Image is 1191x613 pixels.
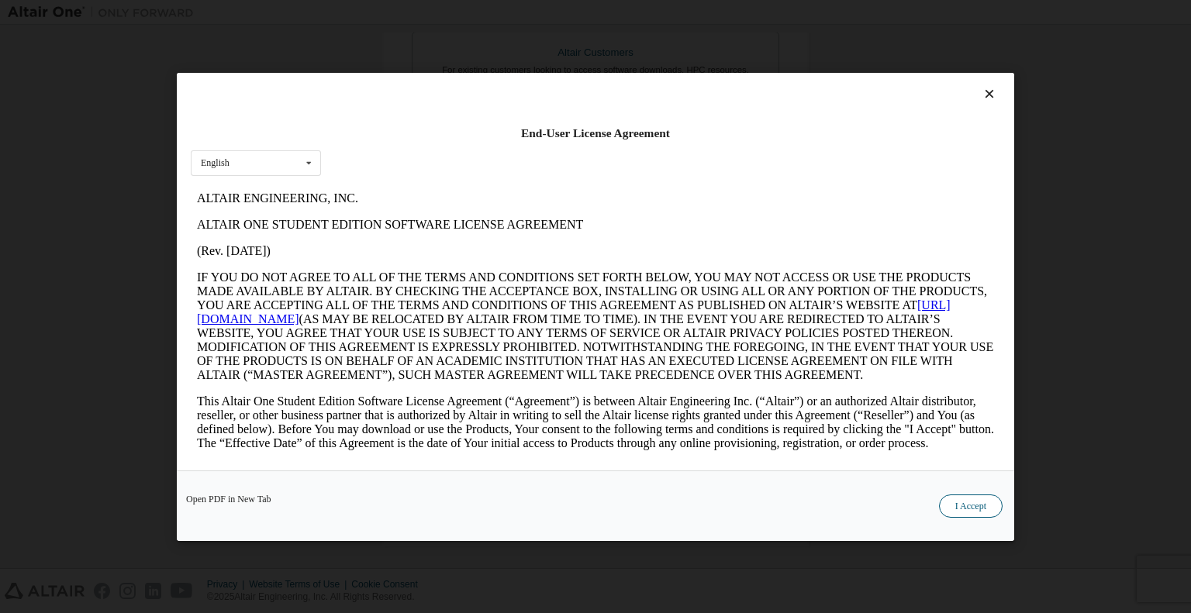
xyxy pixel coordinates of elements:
p: ALTAIR ENGINEERING, INC. [6,6,803,20]
p: IF YOU DO NOT AGREE TO ALL OF THE TERMS AND CONDITIONS SET FORTH BELOW, YOU MAY NOT ACCESS OR USE... [6,85,803,197]
p: ALTAIR ONE STUDENT EDITION SOFTWARE LICENSE AGREEMENT [6,33,803,46]
div: End-User License Agreement [191,126,1000,141]
a: Open PDF in New Tab [186,494,271,503]
a: [URL][DOMAIN_NAME] [6,113,760,140]
p: This Altair One Student Edition Software License Agreement (“Agreement”) is between Altair Engine... [6,209,803,265]
p: (Rev. [DATE]) [6,59,803,73]
button: I Accept [939,494,1003,517]
div: English [201,158,230,167]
